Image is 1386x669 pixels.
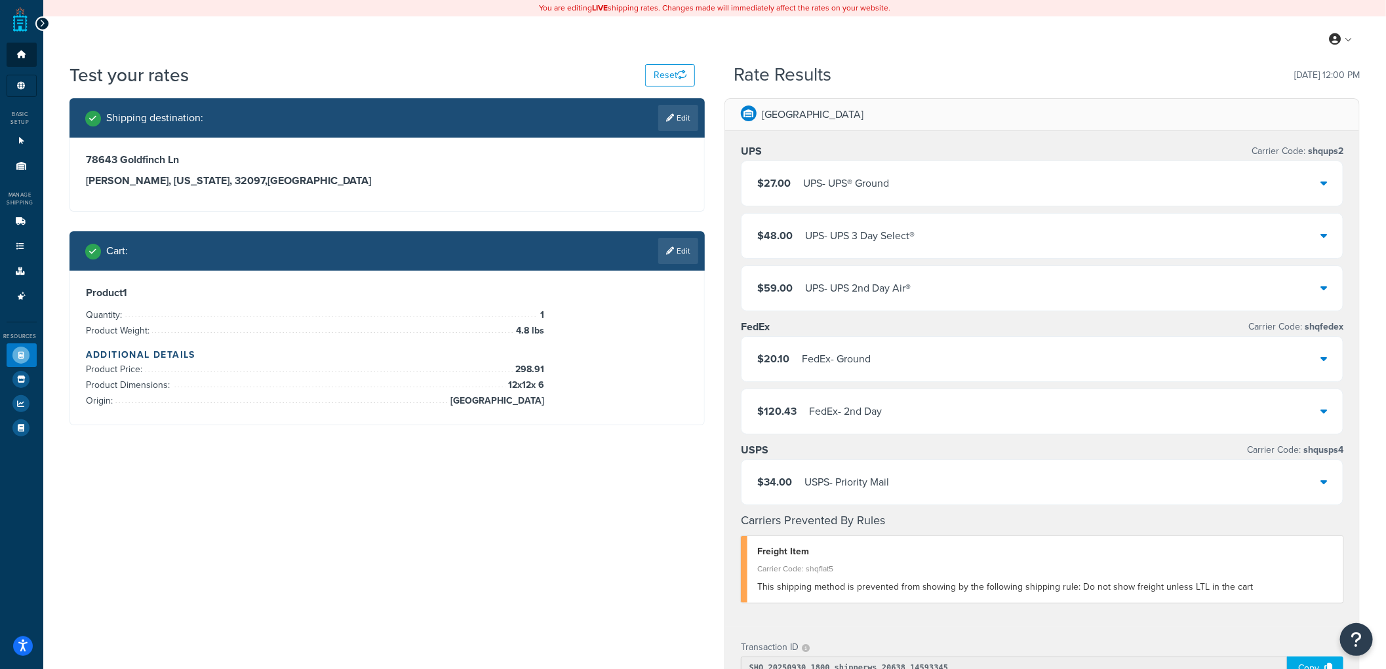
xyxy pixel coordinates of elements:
li: Test Your Rates [7,343,37,367]
span: This shipping method is prevented from showing by the following shipping rule: Do not show freigh... [757,580,1254,594]
div: FedEx - Ground [802,350,871,368]
li: Marketplace [7,368,37,391]
h3: USPS [741,444,768,457]
span: shqfedex [1302,320,1343,334]
span: $59.00 [757,280,793,296]
span: 4.8 lbs [513,323,545,339]
p: Transaction ID [741,638,799,657]
h4: Carriers Prevented By Rules [741,512,1343,529]
span: Product Weight: [86,324,153,337]
span: shqusps4 [1301,443,1343,457]
h3: [PERSON_NAME], [US_STATE], 32097 , [GEOGRAPHIC_DATA] [86,174,688,187]
li: Help Docs [7,416,37,440]
li: Analytics [7,392,37,415]
p: Carrier Code: [1248,318,1343,336]
div: Freight Item [757,543,1334,561]
div: Carrier Code: shqflat5 [757,560,1334,578]
h3: 78643 Goldfinch Ln [86,153,688,166]
span: Product Price: [86,362,146,376]
li: Advanced Features [7,284,37,309]
div: UPS - UPS 2nd Day Air® [805,279,911,297]
p: Carrier Code: [1247,441,1343,459]
div: UPS - UPS 3 Day Select® [805,227,915,245]
span: $48.00 [757,228,793,243]
span: $120.43 [757,404,797,419]
span: 298.91 [513,362,545,377]
a: Edit [658,238,698,264]
span: $20.10 [757,351,789,366]
h2: Rate Results [734,65,831,85]
p: [DATE] 12:00 PM [1294,66,1360,85]
h1: Test your rates [69,62,189,88]
div: UPS - UPS® Ground [803,174,889,193]
li: Origins [7,154,37,178]
button: Open Resource Center [1340,623,1373,656]
div: FedEx - 2nd Day [809,402,882,421]
span: $27.00 [757,176,791,191]
span: Product Dimensions: [86,378,173,392]
span: $34.00 [757,474,792,489]
b: LIVE [592,2,608,14]
span: 12 x 12 x 6 [505,377,545,393]
span: [GEOGRAPHIC_DATA] [448,393,545,409]
div: USPS - Priority Mail [804,473,889,491]
p: [GEOGRAPHIC_DATA] [762,105,863,124]
button: Reset [645,64,695,86]
li: Shipping Rules [7,235,37,259]
li: Dashboard [7,43,37,67]
h3: Product 1 [86,286,688,299]
span: Quantity: [86,308,125,322]
h4: Additional Details [86,348,688,362]
li: Boxes [7,259,37,284]
h3: UPS [741,145,762,158]
span: Origin: [86,394,116,408]
h2: Shipping destination : [106,112,203,124]
p: Carrier Code: [1252,142,1343,161]
h3: FedEx [741,320,770,334]
span: shqups2 [1305,144,1343,158]
li: Websites [7,129,37,153]
span: 1 [538,307,545,323]
li: Carriers [7,210,37,234]
a: Edit [658,105,698,131]
h2: Cart : [106,245,128,257]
